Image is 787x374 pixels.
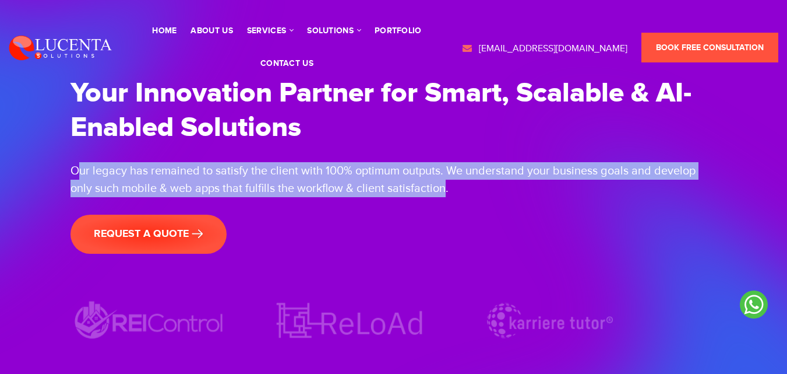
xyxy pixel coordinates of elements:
a: contact us [260,60,313,68]
span: Book Free Consultation [656,43,764,53]
a: services [247,27,293,35]
a: portfolio [375,27,422,35]
img: ReLoAd [271,298,428,344]
a: solutions [307,27,361,35]
div: Our legacy has remained to satisfy the client with 100% optimum outputs. We understand your busin... [70,162,717,197]
img: Lucenta Solutions [9,34,112,61]
a: About Us [190,27,232,35]
img: banner-arrow.png [192,229,203,239]
a: [EMAIL_ADDRESS][DOMAIN_NAME] [461,42,627,56]
img: Karriere tutor [471,298,629,344]
a: Home [152,27,177,35]
img: REIControl [70,298,228,344]
a: request a quote [70,215,227,254]
span: request a quote [94,228,203,240]
h1: Your Innovation Partner for Smart, Scalable & AI-Enabled Solutions [70,76,717,145]
a: Book Free Consultation [641,33,778,62]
